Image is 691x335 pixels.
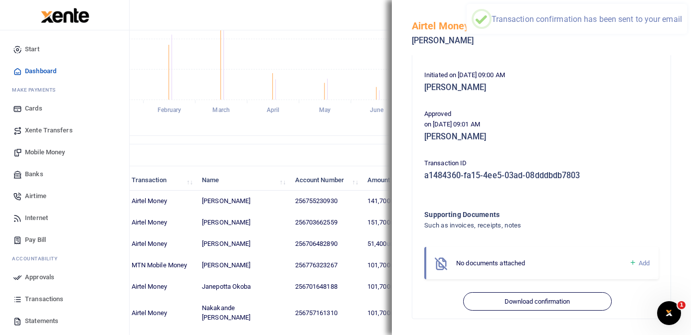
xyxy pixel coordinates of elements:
[25,66,56,76] span: Dashboard
[424,220,618,231] h4: Such as invoices, receipts, notes
[196,191,290,212] td: [PERSON_NAME]
[319,107,331,114] tspan: May
[362,298,408,329] td: 101,700
[25,147,65,157] span: Mobile Money
[390,220,400,225] small: UGX
[8,288,121,310] a: Transactions
[289,169,361,191] th: Account Number: activate to sort column ascending
[25,191,46,201] span: Airtime
[463,292,611,311] button: Download confirmation
[267,107,280,114] tspan: April
[390,263,400,268] small: UGX
[678,301,686,309] span: 1
[126,298,196,329] td: Airtel Money
[390,199,400,204] small: UGX
[289,276,361,298] td: 256701648188
[8,119,121,141] a: Xente Transfers
[370,107,384,114] tspan: June
[289,255,361,276] td: 256776323267
[657,301,681,325] iframe: Intercom live chat
[126,169,196,191] th: Transaction: activate to sort column ascending
[8,38,121,60] a: Start
[390,284,400,290] small: UGX
[40,11,89,18] a: logo-small logo-large logo-large
[126,191,196,212] td: Airtel Money
[196,169,290,191] th: Name: activate to sort column ascending
[424,132,659,142] h5: [PERSON_NAME]
[390,311,400,316] small: UGX
[629,257,650,269] a: Add
[8,185,121,207] a: Airtime
[362,169,408,191] th: Amount: activate to sort column ascending
[212,107,230,114] tspan: March
[17,86,56,94] span: ake Payments
[25,213,48,223] span: Internet
[25,104,42,113] span: Cards
[289,191,361,212] td: 256755230930
[196,276,290,298] td: Janepotta Okoba
[46,150,418,161] h4: Recent Transactions
[196,298,290,329] td: Nakakande [PERSON_NAME]
[289,233,361,255] td: 256706482890
[8,60,121,82] a: Dashboard
[25,272,54,282] span: Approvals
[126,276,196,298] td: Airtel Money
[196,255,290,276] td: [PERSON_NAME]
[8,251,121,266] li: Ac
[196,212,290,233] td: [PERSON_NAME]
[412,20,627,32] h5: Airtel Money
[196,233,290,255] td: [PERSON_NAME]
[424,158,659,169] p: Transaction ID
[25,235,46,245] span: Pay Bill
[25,125,73,135] span: Xente Transfers
[289,212,361,233] td: 256703662559
[387,241,396,247] small: UGX
[289,298,361,329] td: 256757161310
[158,107,181,114] tspan: February
[126,212,196,233] td: Airtel Money
[456,259,525,267] span: No documents attached
[424,119,659,130] p: on [DATE] 09:01 AM
[362,233,408,255] td: 51,400
[362,255,408,276] td: 101,700
[19,255,57,262] span: countability
[492,14,682,24] div: Transaction confirmation has been sent to your email
[424,83,659,93] h5: [PERSON_NAME]
[362,212,408,233] td: 151,700
[362,191,408,212] td: 141,700
[8,98,121,119] a: Cards
[25,169,43,179] span: Banks
[424,70,659,81] p: Initiated on [DATE] 09:00 AM
[25,316,58,326] span: Statements
[126,255,196,276] td: MTN Mobile Money
[8,141,121,163] a: Mobile Money
[8,266,121,288] a: Approvals
[41,8,89,23] img: logo-large
[639,259,650,267] span: Add
[362,276,408,298] td: 101,700
[25,294,63,304] span: Transactions
[8,163,121,185] a: Banks
[8,82,121,98] li: M
[25,44,39,54] span: Start
[8,207,121,229] a: Internet
[424,171,659,181] h5: a1484360-fa15-4ee5-03ad-08dddbdb7803
[8,310,121,332] a: Statements
[424,109,659,119] p: Approved
[126,233,196,255] td: Airtel Money
[424,209,618,220] h4: Supporting Documents
[8,229,121,251] a: Pay Bill
[412,36,627,46] h5: [PERSON_NAME]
